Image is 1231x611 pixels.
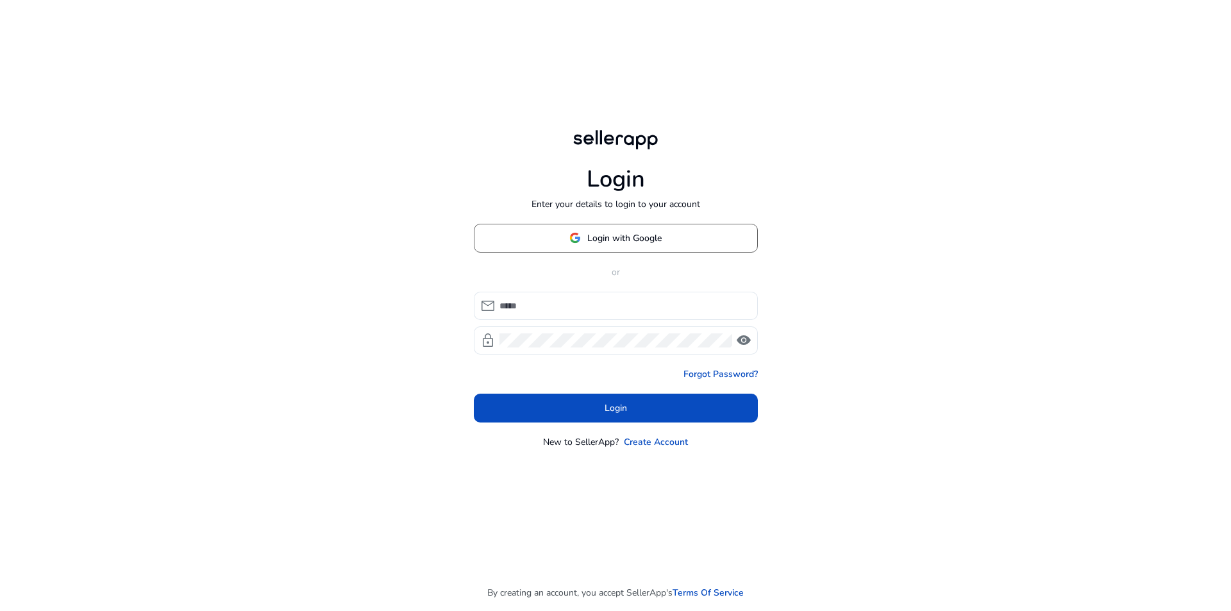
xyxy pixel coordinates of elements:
span: mail [480,298,496,314]
p: Enter your details to login to your account [532,197,700,211]
a: Terms Of Service [673,586,744,599]
span: visibility [736,333,751,348]
span: Login [605,401,627,415]
span: lock [480,333,496,348]
h1: Login [587,165,645,193]
p: or [474,265,758,279]
button: Login with Google [474,224,758,253]
span: Login with Google [587,231,662,245]
a: Forgot Password? [683,367,758,381]
a: Create Account [624,435,688,449]
button: Login [474,394,758,423]
img: google-logo.svg [569,232,581,244]
p: New to SellerApp? [543,435,619,449]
